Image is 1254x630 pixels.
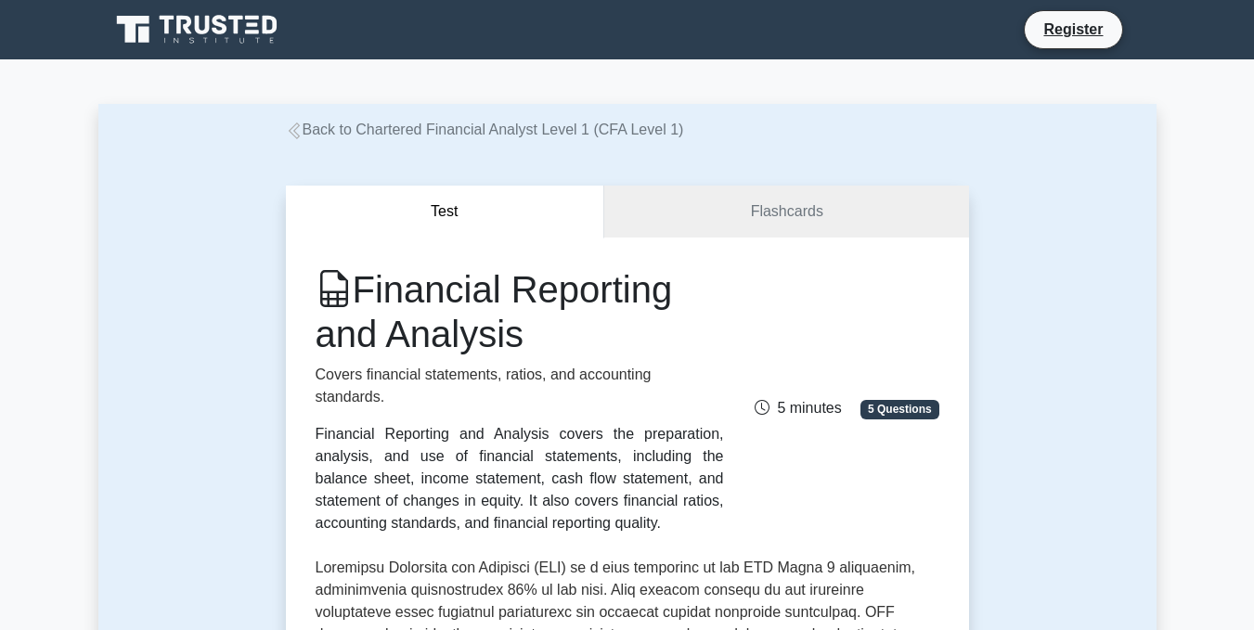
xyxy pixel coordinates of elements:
a: Flashcards [604,186,968,238]
p: Covers financial statements, ratios, and accounting standards. [316,364,724,408]
span: 5 minutes [755,400,841,416]
h1: Financial Reporting and Analysis [316,267,724,356]
a: Register [1032,18,1114,41]
a: Back to Chartered Financial Analyst Level 1 (CFA Level 1) [286,122,684,137]
button: Test [286,186,605,238]
div: Financial Reporting and Analysis covers the preparation, analysis, and use of financial statement... [316,423,724,534]
span: 5 Questions [860,400,938,418]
